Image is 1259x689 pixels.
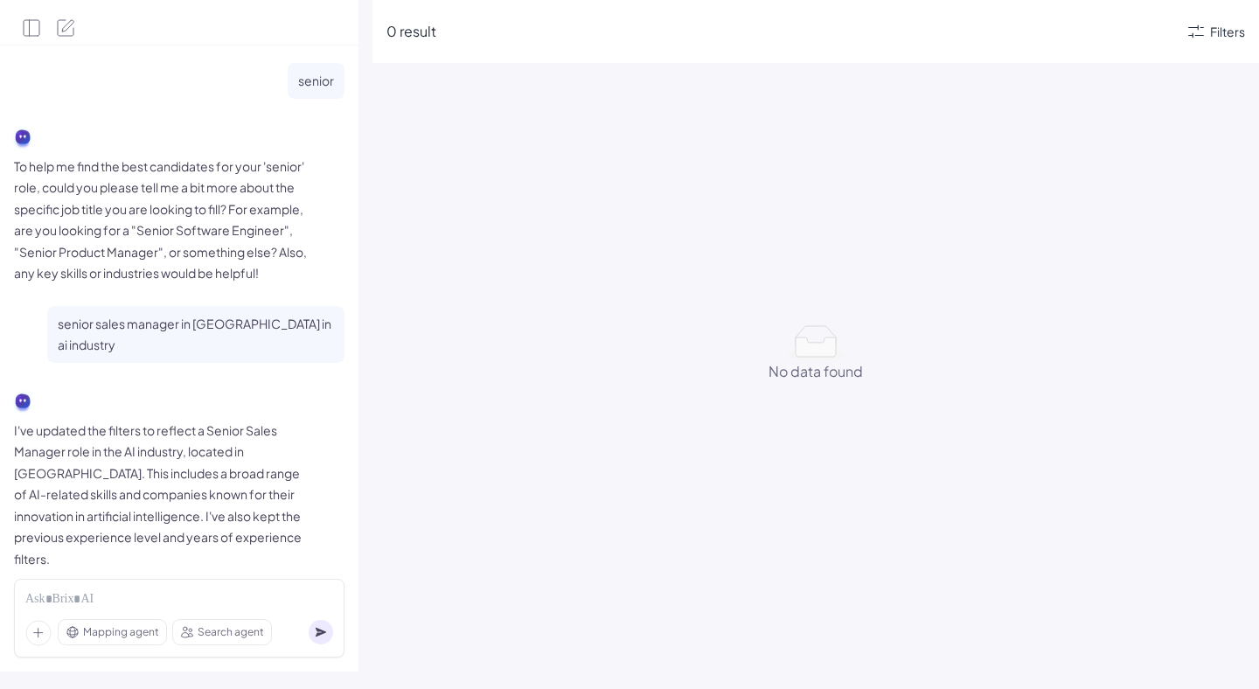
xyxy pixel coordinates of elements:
span: Search agent [198,624,264,640]
div: No data found [769,361,863,382]
p: senior [298,70,334,92]
button: Open Side Panel [21,17,42,38]
div: Filters [1210,23,1245,41]
span: Mapping agent [83,624,159,640]
p: senior sales manager in [GEOGRAPHIC_DATA] in ai industry [58,313,334,356]
span: 0 result [386,22,436,40]
iframe: Intercom live chat [1200,630,1242,672]
p: To help me find the best candidates for your 'senior' role, could you please tell me a bit more a... [14,156,311,284]
button: New Search [56,17,77,38]
p: I've updated the filters to reflect a Senior Sales Manager role in the AI industry, located in [G... [14,420,311,570]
